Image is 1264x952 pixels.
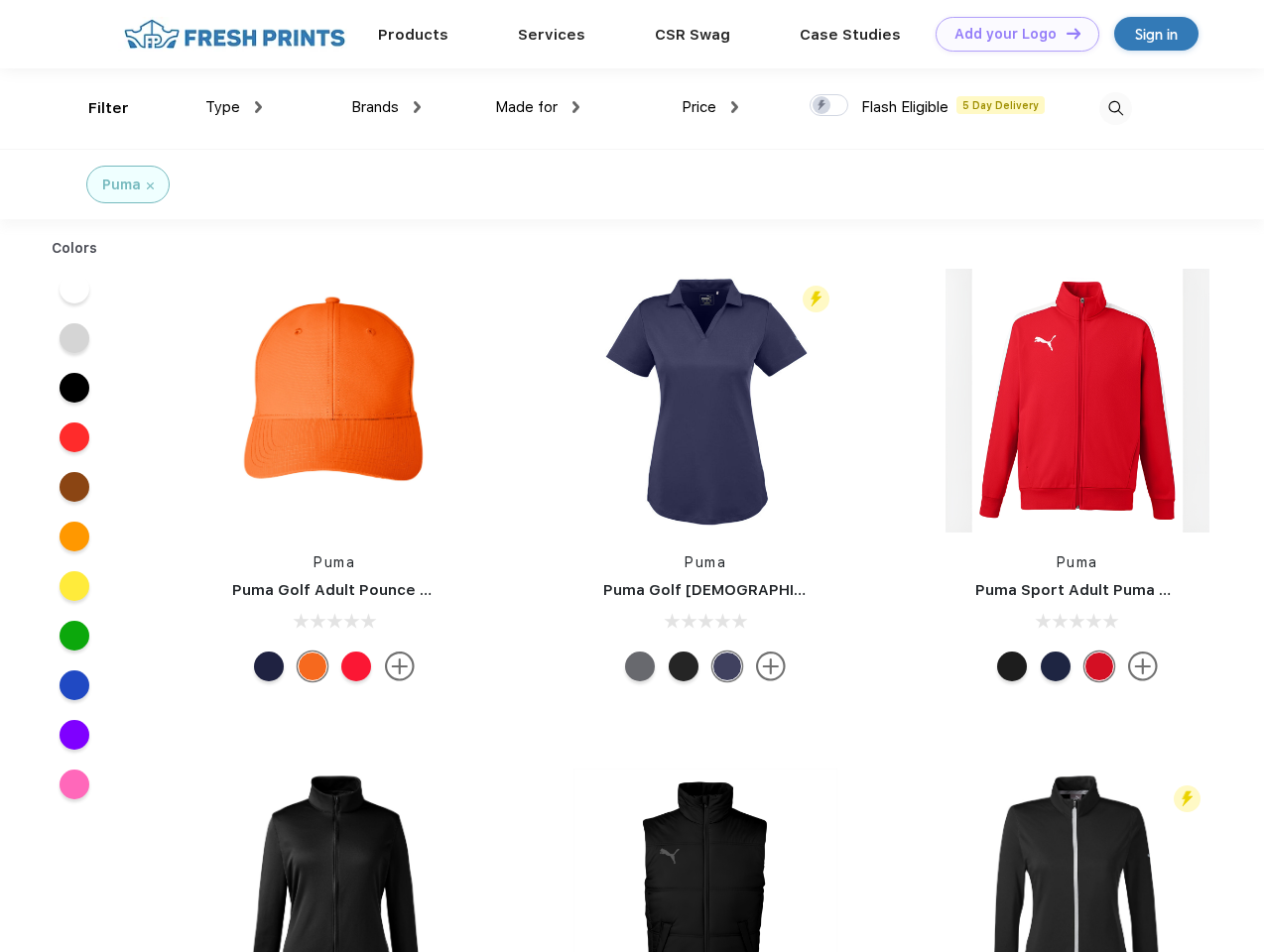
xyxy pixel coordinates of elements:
img: dropdown.png [414,101,421,113]
div: Quiet Shade [625,652,655,681]
span: Price [682,98,716,116]
span: Made for [495,98,558,116]
a: Products [378,26,448,44]
div: Peacoat [712,652,742,681]
img: dropdown.png [731,101,738,113]
img: func=resize&h=266 [946,269,1209,533]
img: desktop_search.svg [1099,92,1132,125]
div: High Risk Red [341,652,371,681]
img: flash_active_toggle.svg [803,286,829,312]
a: Puma Golf [DEMOGRAPHIC_DATA]' Icon Golf Polo [603,581,971,599]
img: more.svg [385,652,415,681]
div: Add your Logo [954,26,1057,43]
img: more.svg [756,652,786,681]
a: Puma [314,554,355,570]
img: func=resize&h=266 [202,269,466,533]
a: Sign in [1114,17,1199,51]
a: Puma [685,554,726,570]
a: Puma [1057,554,1098,570]
div: Puma Black [997,652,1027,681]
span: Brands [351,98,399,116]
img: dropdown.png [572,101,579,113]
span: 5 Day Delivery [956,96,1045,114]
div: Puma [102,175,141,195]
div: Filter [88,97,129,120]
img: dropdown.png [255,101,262,113]
div: Sign in [1135,23,1178,46]
img: more.svg [1128,652,1158,681]
span: Type [205,98,240,116]
a: Puma Golf Adult Pounce Adjustable Cap [232,581,536,599]
img: func=resize&h=266 [573,269,837,533]
img: DT [1067,28,1080,39]
img: flash_active_toggle.svg [1174,785,1201,812]
div: Peacoat [254,652,284,681]
div: Vibrant Orange [298,652,327,681]
div: High Risk Red [1084,652,1114,681]
div: Peacoat [1041,652,1071,681]
a: Services [518,26,585,44]
div: Puma Black [669,652,698,681]
img: filter_cancel.svg [147,182,154,189]
img: fo%20logo%202.webp [118,17,351,52]
div: Colors [37,238,113,259]
a: CSR Swag [655,26,730,44]
span: Flash Eligible [861,98,948,116]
